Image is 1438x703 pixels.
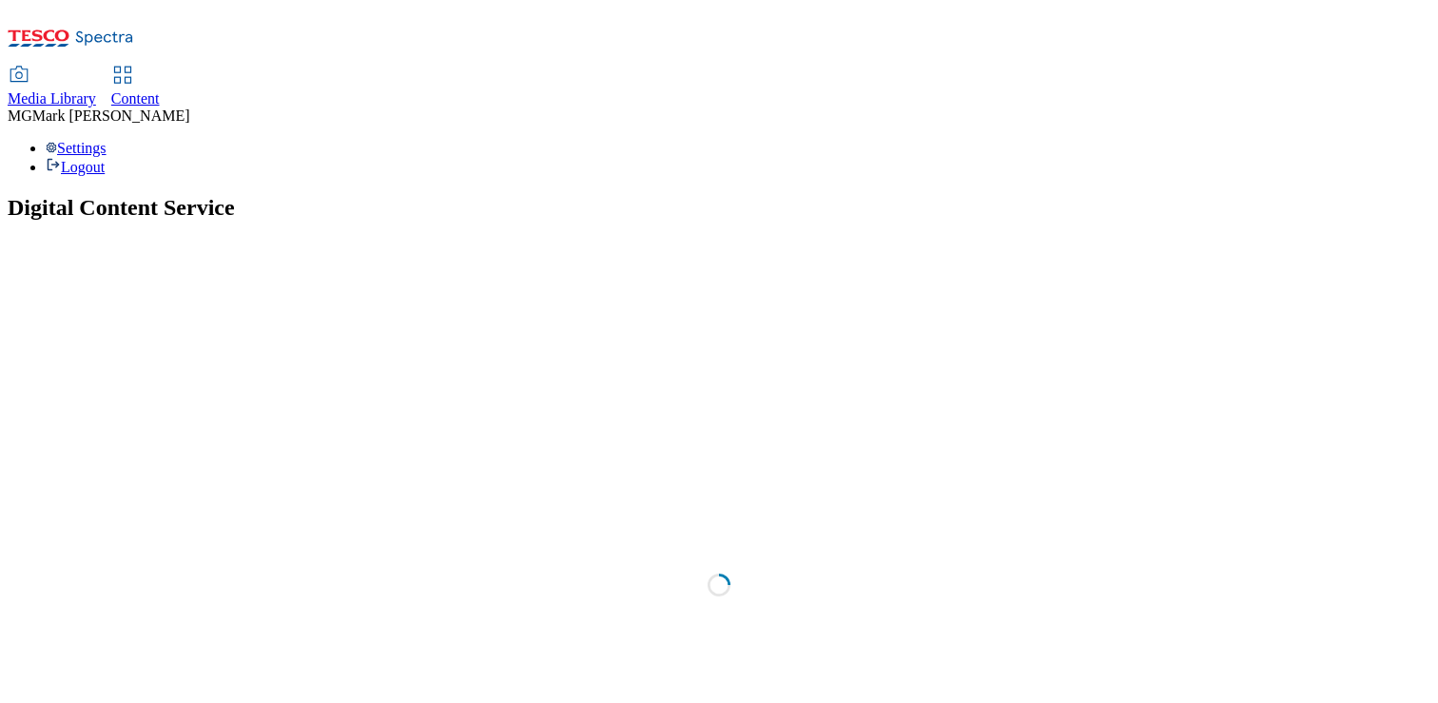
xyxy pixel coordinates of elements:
a: Logout [46,159,105,175]
a: Settings [46,140,107,156]
a: Media Library [8,68,96,107]
span: Media Library [8,90,96,107]
span: MG [8,107,32,124]
a: Content [111,68,160,107]
h1: Digital Content Service [8,195,1430,221]
span: Mark [PERSON_NAME] [32,107,190,124]
span: Content [111,90,160,107]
